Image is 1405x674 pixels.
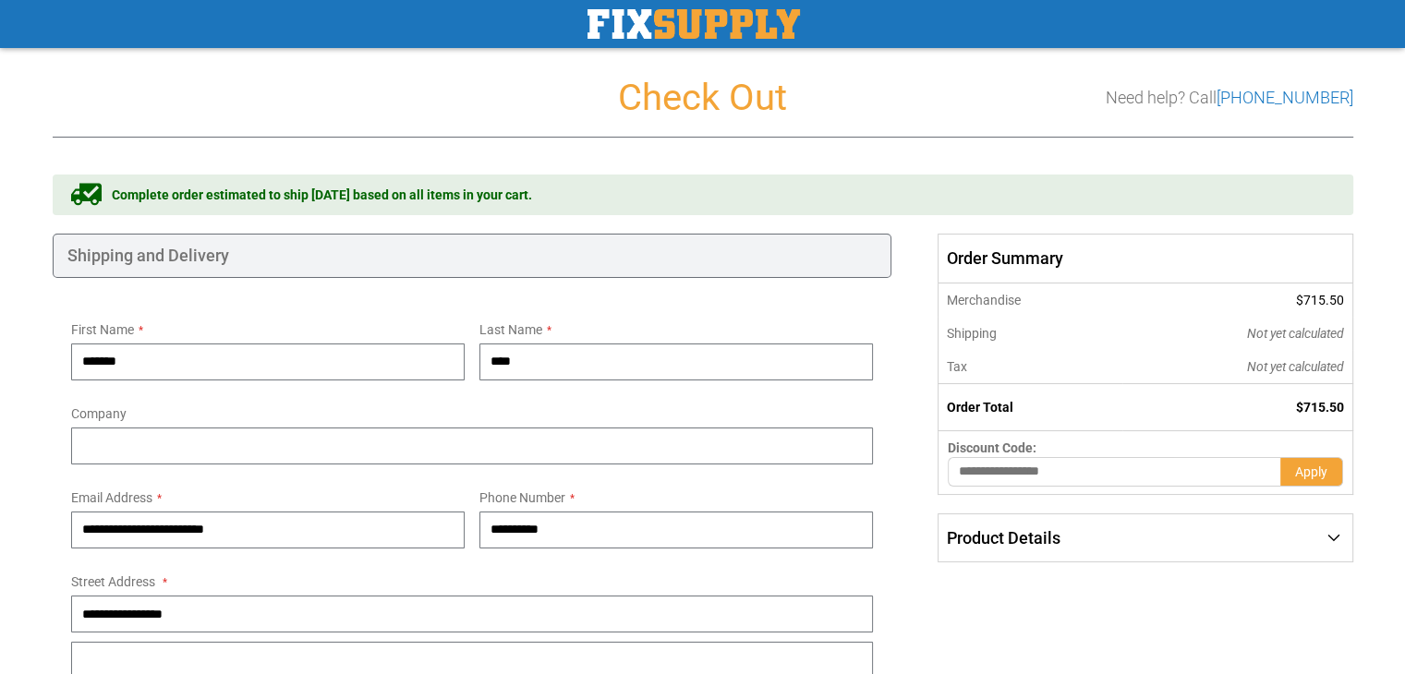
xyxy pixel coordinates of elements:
span: Order Summary [938,234,1352,283]
a: [PHONE_NUMBER] [1217,88,1353,107]
th: Merchandise [939,283,1122,317]
span: Not yet calculated [1247,326,1344,341]
span: Shipping [947,326,997,341]
span: $715.50 [1296,400,1344,415]
span: Phone Number [479,490,565,505]
a: store logo [587,9,800,39]
th: Tax [939,350,1122,384]
span: First Name [71,322,134,337]
button: Apply [1280,457,1343,487]
img: Fix Industrial Supply [587,9,800,39]
span: $715.50 [1296,293,1344,307]
h1: Check Out [53,78,1353,118]
span: Street Address [71,574,155,589]
span: Not yet calculated [1247,359,1344,374]
span: Product Details [947,528,1060,548]
span: Last Name [479,322,542,337]
span: Discount Code: [948,440,1036,455]
span: Apply [1295,464,1327,479]
span: Complete order estimated to ship [DATE] based on all items in your cart. [112,186,532,204]
span: Company [71,406,127,421]
div: Shipping and Delivery [53,234,892,278]
h3: Need help? Call [1106,89,1353,107]
span: Email Address [71,490,152,505]
strong: Order Total [947,400,1013,415]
